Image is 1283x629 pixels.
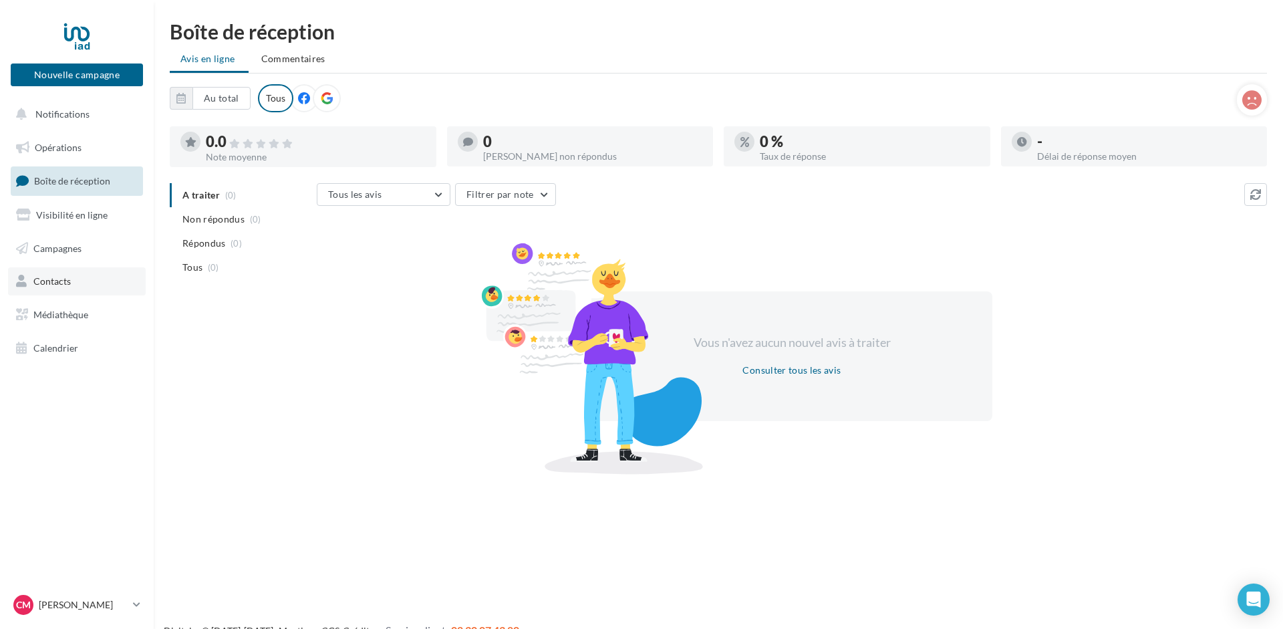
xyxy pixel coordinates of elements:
div: Délai de réponse moyen [1037,152,1257,161]
span: Commentaires [261,52,325,66]
button: Au total [192,87,251,110]
span: Tous les avis [328,188,382,200]
button: Tous les avis [317,183,450,206]
div: Taux de réponse [760,152,980,161]
span: (0) [231,238,242,249]
span: Boîte de réception [34,175,110,186]
span: (0) [208,262,219,273]
a: CM [PERSON_NAME] [11,592,143,618]
span: Notifications [35,108,90,120]
div: - [1037,134,1257,149]
button: Au total [170,87,251,110]
button: Filtrer par note [455,183,556,206]
div: 0.0 [206,134,426,150]
a: Campagnes [8,235,146,263]
button: Consulter tous les avis [737,362,846,378]
span: Opérations [35,142,82,153]
p: [PERSON_NAME] [39,598,128,612]
span: CM [16,598,31,612]
div: Boîte de réception [170,21,1267,41]
span: Calendrier [33,342,78,354]
span: Médiathèque [33,309,88,320]
a: Boîte de réception [8,166,146,195]
span: Campagnes [33,242,82,253]
span: (0) [250,214,261,225]
button: Nouvelle campagne [11,64,143,86]
span: Visibilité en ligne [36,209,108,221]
span: Répondus [182,237,226,250]
div: Vous n'avez aucun nouvel avis à traiter [677,334,907,352]
a: Calendrier [8,334,146,362]
div: 0 [483,134,703,149]
span: Contacts [33,275,71,287]
a: Médiathèque [8,301,146,329]
a: Visibilité en ligne [8,201,146,229]
div: [PERSON_NAME] non répondus [483,152,703,161]
a: Contacts [8,267,146,295]
span: Tous [182,261,202,274]
div: Tous [258,84,293,112]
span: Non répondus [182,213,245,226]
div: Open Intercom Messenger [1238,584,1270,616]
a: Opérations [8,134,146,162]
div: 0 % [760,134,980,149]
div: Note moyenne [206,152,426,162]
button: Notifications [8,100,140,128]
